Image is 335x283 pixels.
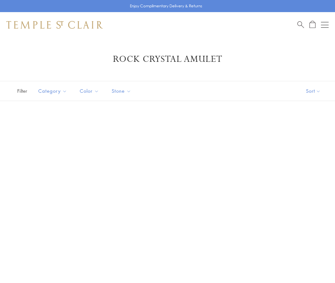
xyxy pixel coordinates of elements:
[108,87,136,95] span: Stone
[297,21,304,29] a: Search
[33,84,72,98] button: Category
[6,21,103,29] img: Temple St. Clair
[77,87,104,95] span: Color
[107,84,136,98] button: Stone
[16,54,319,65] h1: Rock Crystal Amulet
[309,21,316,29] a: Open Shopping Bag
[75,84,104,98] button: Color
[292,81,335,101] button: Show sort by
[35,87,72,95] span: Category
[130,3,202,9] p: Enjoy Complimentary Delivery & Returns
[321,21,329,29] button: Open navigation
